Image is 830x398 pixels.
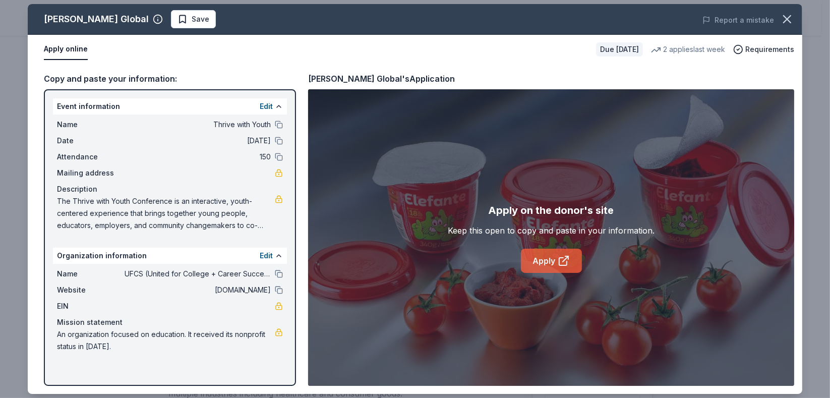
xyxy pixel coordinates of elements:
span: Date [57,135,125,147]
span: Thrive with Youth [125,119,271,131]
span: [DATE] [125,135,271,147]
div: Copy and paste your information: [44,72,296,85]
span: UFCS (United for College + Career Success) [125,268,271,280]
div: 2 applies last week [651,43,725,55]
div: [PERSON_NAME] Global [44,11,149,27]
a: Apply [521,249,582,273]
button: Requirements [733,43,794,55]
button: Save [171,10,216,28]
div: Mission statement [57,316,283,328]
span: Website [57,284,125,296]
span: 150 [125,151,271,163]
span: The Thrive with Youth Conference is an interactive, youth-centered experience that brings togethe... [57,195,275,232]
span: EIN [57,300,125,312]
div: Keep this open to copy and paste in your information. [448,224,655,237]
span: Name [57,119,125,131]
button: Edit [260,100,273,112]
div: Event information [53,98,287,115]
div: Description [57,183,283,195]
button: Edit [260,250,273,262]
span: An organization focused on education. It received its nonprofit status in [DATE]. [57,328,275,353]
span: Requirements [745,43,794,55]
span: Name [57,268,125,280]
div: [PERSON_NAME] Global's Application [308,72,455,85]
button: Report a mistake [702,14,774,26]
div: Organization information [53,248,287,264]
span: Save [192,13,209,25]
div: Due [DATE] [596,42,643,56]
button: Apply online [44,39,88,60]
span: Mailing address [57,167,125,179]
span: [DOMAIN_NAME] [125,284,271,296]
div: Apply on the donor's site [489,202,614,218]
span: Attendance [57,151,125,163]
